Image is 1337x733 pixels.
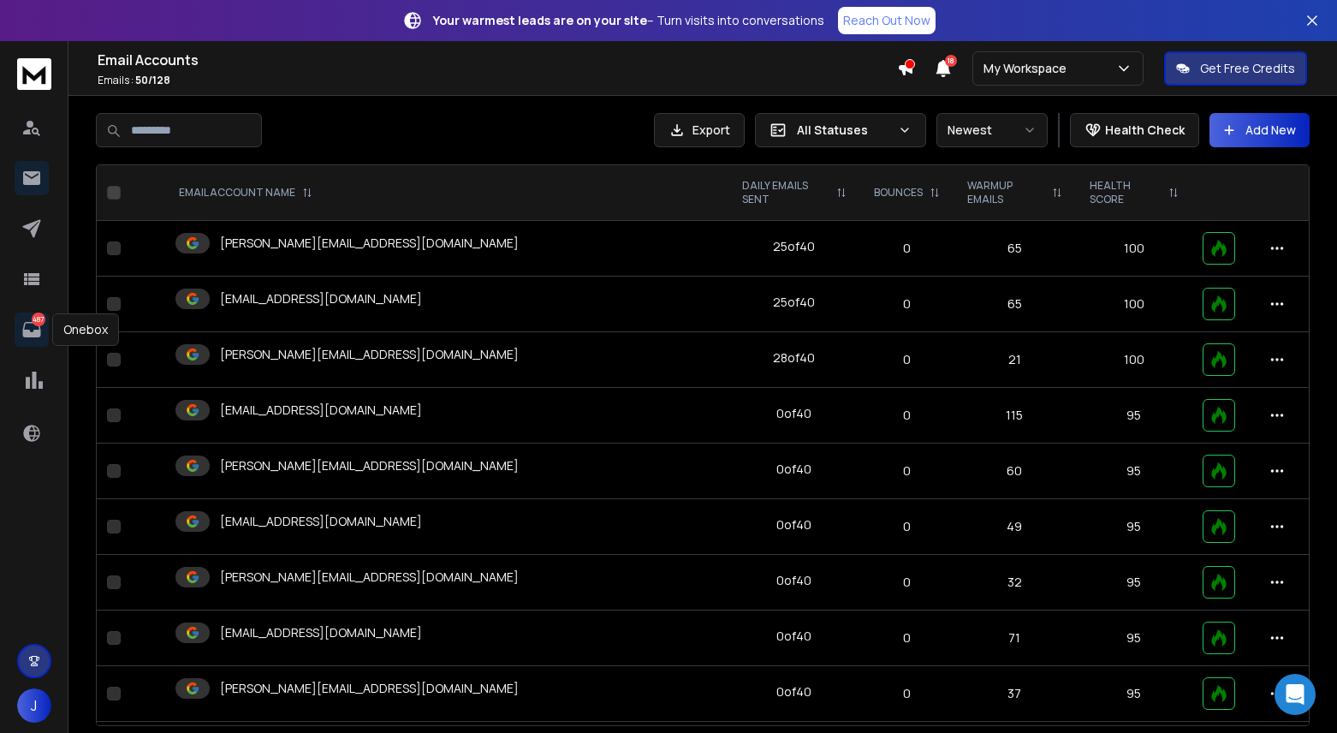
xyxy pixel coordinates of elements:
p: WARMUP EMAILS [967,179,1045,206]
button: J [17,688,51,723]
td: 65 [954,277,1076,332]
p: 0 [871,462,943,480]
td: 100 [1076,277,1192,332]
img: logo [17,58,51,90]
p: My Workspace [983,60,1073,77]
td: 100 [1076,221,1192,277]
div: 0 of 40 [776,683,811,700]
td: 60 [954,444,1076,499]
p: Reach Out Now [843,12,930,29]
p: [PERSON_NAME][EMAIL_ADDRESS][DOMAIN_NAME] [220,235,519,252]
p: [PERSON_NAME][EMAIL_ADDRESS][DOMAIN_NAME] [220,569,519,586]
p: BOUNCES [874,186,923,200]
button: Get Free Credits [1164,51,1307,86]
strong: Your warmest leads are on your site [433,12,647,28]
p: All Statuses [797,122,891,139]
p: Emails : [98,74,897,87]
td: 65 [954,221,1076,277]
td: 115 [954,388,1076,444]
p: 0 [871,407,943,424]
td: 100 [1076,332,1192,388]
td: 95 [1076,499,1192,555]
p: 0 [871,295,943,313]
button: Health Check [1070,113,1199,147]
div: 0 of 40 [776,572,811,589]
p: [EMAIL_ADDRESS][DOMAIN_NAME] [220,624,422,641]
div: 0 of 40 [776,405,811,422]
div: 25 of 40 [773,294,815,311]
td: 95 [1076,611,1192,666]
p: 0 [871,240,943,257]
td: 95 [1076,388,1192,444]
td: 71 [954,611,1076,666]
p: Health Check [1105,122,1185,139]
div: 25 of 40 [773,238,815,255]
p: 0 [871,351,943,368]
p: Get Free Credits [1200,60,1295,77]
p: [PERSON_NAME][EMAIL_ADDRESS][DOMAIN_NAME] [220,680,519,697]
p: 0 [871,518,943,535]
p: 487 [32,313,45,326]
p: [PERSON_NAME][EMAIL_ADDRESS][DOMAIN_NAME] [220,346,519,363]
div: 0 of 40 [776,461,811,478]
span: 50 / 128 [135,73,170,87]
a: Reach Out Now [838,7,936,34]
div: EMAIL ACCOUNT NAME [179,186,312,200]
td: 49 [954,499,1076,555]
a: 487 [15,313,49,347]
td: 95 [1076,666,1192,722]
h1: Email Accounts [98,50,897,70]
p: [EMAIL_ADDRESS][DOMAIN_NAME] [220,513,422,530]
p: – Turn visits into conversations [433,12,824,29]
div: 0 of 40 [776,516,811,533]
td: 32 [954,555,1076,611]
p: 0 [871,629,943,647]
td: 95 [1076,444,1192,499]
td: 21 [954,332,1076,388]
p: 0 [871,574,943,591]
span: 18 [945,55,957,67]
p: 0 [871,685,943,702]
td: 37 [954,666,1076,722]
div: Onebox [52,313,119,346]
p: [PERSON_NAME][EMAIL_ADDRESS][DOMAIN_NAME] [220,457,519,474]
td: 95 [1076,555,1192,611]
p: DAILY EMAILS SENT [742,179,829,206]
p: [EMAIL_ADDRESS][DOMAIN_NAME] [220,402,422,419]
p: [EMAIL_ADDRESS][DOMAIN_NAME] [220,290,422,307]
button: Add New [1209,113,1310,147]
button: Newest [936,113,1048,147]
div: Open Intercom Messenger [1275,674,1316,715]
p: HEALTH SCORE [1090,179,1162,206]
div: 28 of 40 [773,349,815,366]
div: 0 of 40 [776,628,811,645]
button: Export [654,113,745,147]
